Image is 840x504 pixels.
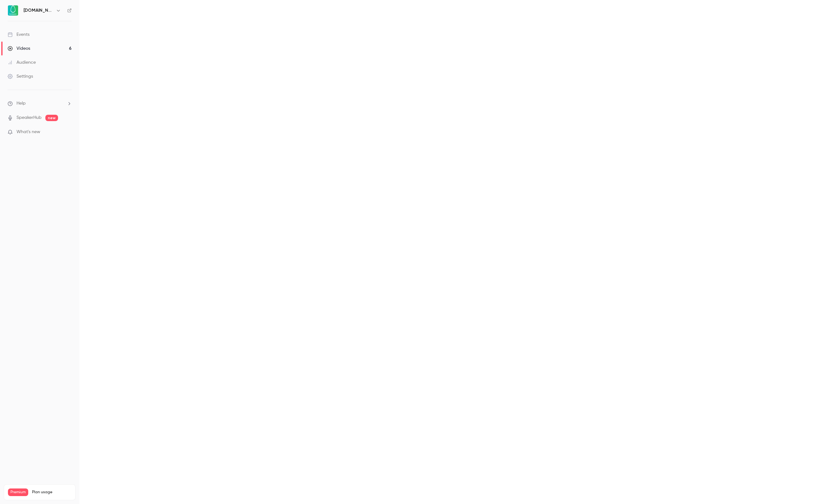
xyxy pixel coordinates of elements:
h6: [DOMAIN_NAME] [23,7,53,14]
a: SpeakerHub [16,114,42,121]
li: help-dropdown-opener [8,100,72,107]
div: Videos [8,45,30,52]
span: Plan usage [32,490,71,495]
div: Audience [8,59,36,66]
img: Avokaado.io [8,5,18,16]
div: Settings [8,73,33,80]
span: Premium [8,488,28,496]
span: What's new [16,129,40,135]
div: Events [8,31,30,38]
span: new [45,115,58,121]
span: Help [16,100,26,107]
